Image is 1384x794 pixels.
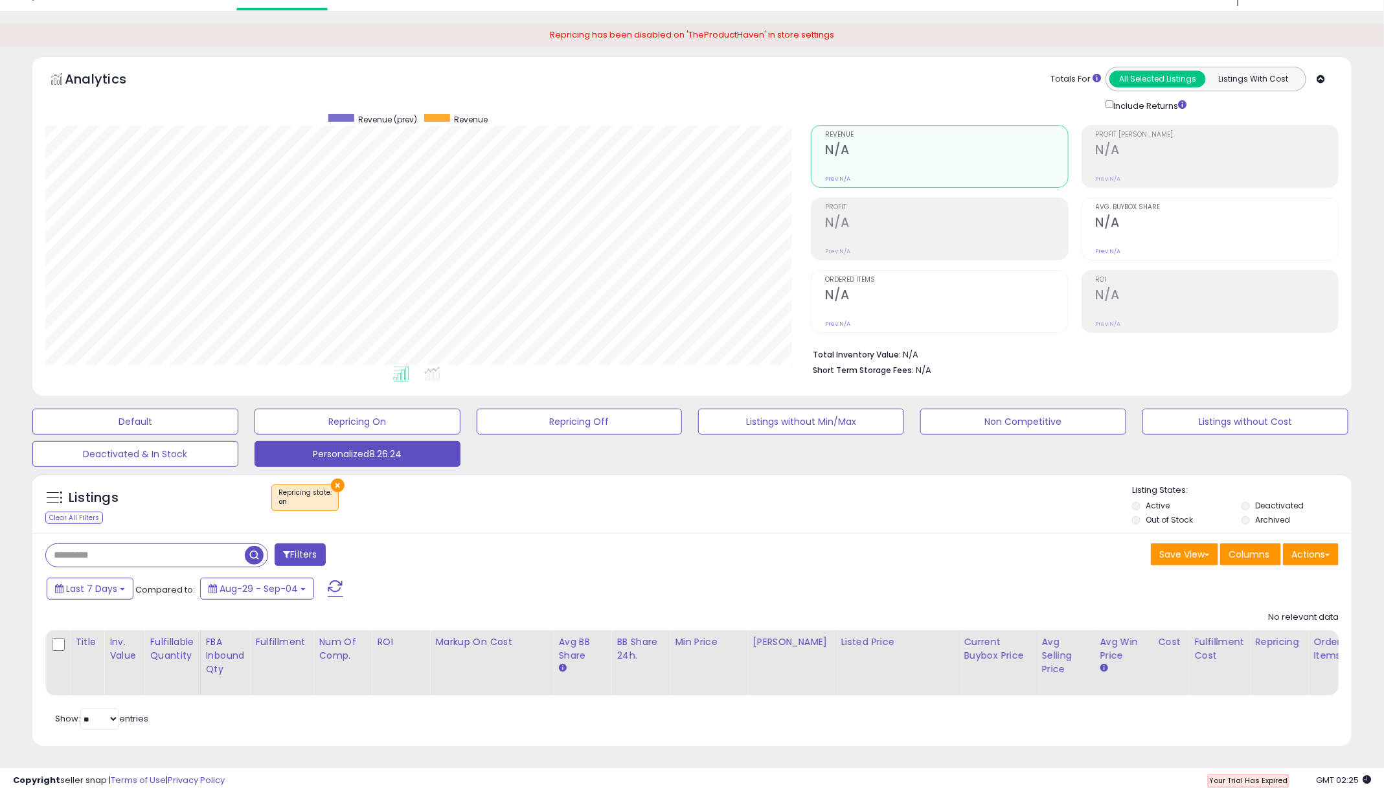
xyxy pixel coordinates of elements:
div: FBA inbound Qty [206,635,245,676]
div: [PERSON_NAME] [753,635,830,649]
span: Show: entries [55,712,148,725]
button: Actions [1283,543,1339,565]
button: Repricing On [255,409,460,435]
div: Clear All Filters [45,512,103,524]
strong: Copyright [13,774,60,786]
span: Profit [PERSON_NAME] [1096,131,1338,139]
div: Cost [1159,635,1184,649]
button: × [331,479,345,492]
div: Fulfillment [255,635,308,649]
button: Save View [1151,543,1218,565]
li: N/A [813,346,1329,361]
div: Fulfillable Quantity [150,635,194,663]
b: Short Term Storage Fees: [813,365,914,376]
button: All Selected Listings [1109,71,1206,87]
span: Ordered Items [825,277,1067,284]
div: on [278,497,332,506]
div: Title [75,635,98,649]
h2: N/A [825,142,1067,160]
span: Your Trial Has Expired [1209,775,1288,786]
span: Revenue [825,131,1067,139]
span: N/A [916,364,931,376]
button: Personalized8.26.24 [255,441,460,467]
b: Total Inventory Value: [813,349,901,360]
p: Listing States: [1132,484,1352,497]
button: Listings With Cost [1205,71,1302,87]
a: Privacy Policy [168,774,225,786]
span: Revenue [455,114,488,125]
label: Out of Stock [1146,514,1194,525]
h2: N/A [1096,215,1338,233]
span: ROI [1096,277,1338,284]
button: Repricing Off [477,409,683,435]
span: Repricing state : [278,488,332,507]
span: Last 7 Days [66,582,117,595]
button: Listings without Min/Max [698,409,904,435]
small: Prev: N/A [1096,320,1121,328]
h2: N/A [1096,288,1338,305]
button: Deactivated & In Stock [32,441,238,467]
h5: Listings [69,489,119,507]
div: Ordered Items [1313,635,1361,663]
small: Prev: N/A [1096,247,1121,255]
label: Deactivated [1255,500,1304,511]
div: Repricing [1255,635,1302,649]
h2: N/A [825,288,1067,305]
div: Listed Price [841,635,953,649]
label: Archived [1255,514,1290,525]
span: Columns [1229,548,1269,561]
span: Profit [825,204,1067,211]
a: Terms of Use [111,774,166,786]
div: Num of Comp. [319,635,366,663]
div: No relevant data [1268,611,1339,624]
div: Markup on Cost [435,635,547,649]
small: Prev: N/A [825,247,850,255]
span: Repricing has been disabled on 'TheProductHaven' in store settings [550,28,834,41]
button: Filters [275,543,325,566]
h2: N/A [825,215,1067,233]
button: Last 7 Days [47,578,133,600]
div: Avg Selling Price [1042,635,1089,676]
div: seller snap | | [13,775,225,787]
span: Revenue (prev) [359,114,418,125]
div: Totals For [1050,73,1101,85]
div: Avg Win Price [1100,635,1148,663]
div: Current Buybox Price [964,635,1031,663]
div: Inv. value [109,635,139,663]
small: Avg Win Price. [1100,663,1108,674]
small: Prev: N/A [825,175,850,183]
span: Avg. Buybox Share [1096,204,1338,211]
button: Columns [1220,543,1281,565]
span: 2025-09-12 02:25 GMT [1316,774,1371,786]
div: Fulfillment Cost [1194,635,1244,663]
h2: N/A [1096,142,1338,160]
div: ROI [377,635,424,649]
th: The percentage added to the cost of goods (COGS) that forms the calculator for Min & Max prices. [430,630,553,696]
label: Active [1146,500,1170,511]
button: Listings without Cost [1142,409,1348,435]
div: Include Returns [1096,98,1203,112]
small: Prev: N/A [825,320,850,328]
small: Avg BB Share. [558,663,566,674]
span: Compared to: [135,584,195,596]
div: BB Share 24h. [617,635,664,663]
small: Prev: N/A [1096,175,1121,183]
button: Non Competitive [920,409,1126,435]
span: Aug-29 - Sep-04 [220,582,298,595]
div: Min Price [675,635,742,649]
button: Default [32,409,238,435]
button: Aug-29 - Sep-04 [200,578,314,600]
div: Avg BB Share [558,635,606,663]
h5: Analytics [65,70,152,91]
